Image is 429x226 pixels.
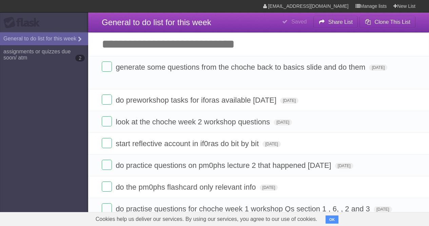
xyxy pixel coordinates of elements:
[116,96,278,104] span: do preworkshop tasks for iforas available [DATE]
[116,63,367,71] span: generate some questions from the choche back to basics slide and do them
[102,181,112,192] label: Done
[102,116,112,126] label: Done
[359,16,415,28] button: Clone This List
[369,65,387,71] span: [DATE]
[102,203,112,213] label: Done
[374,206,392,212] span: [DATE]
[75,55,85,62] b: 2
[260,185,278,191] span: [DATE]
[116,118,272,126] span: look at the choche week 2 workshop questions
[102,18,211,27] span: General to do list for this week
[328,19,353,25] b: Share List
[102,138,112,148] label: Done
[291,19,307,24] b: Saved
[102,94,112,105] label: Done
[374,19,410,25] b: Clone This List
[102,160,112,170] label: Done
[3,17,44,29] div: Flask
[313,16,358,28] button: Share List
[116,139,260,148] span: start reflective account in if0ras do bit by bit
[102,62,112,72] label: Done
[274,119,292,125] span: [DATE]
[89,212,324,226] span: Cookies help us deliver our services. By using our services, you agree to our use of cookies.
[280,98,298,104] span: [DATE]
[116,183,257,191] span: do the pm0phs flashcard only relevant info
[326,215,339,224] button: OK
[116,161,333,170] span: do practice questions on pm0phs lecture 2 that happened [DATE]
[262,141,281,147] span: [DATE]
[116,205,372,213] span: do practise questions for choche week 1 workshop Qs section 1 , 6, , 2 and 3
[335,163,353,169] span: [DATE]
